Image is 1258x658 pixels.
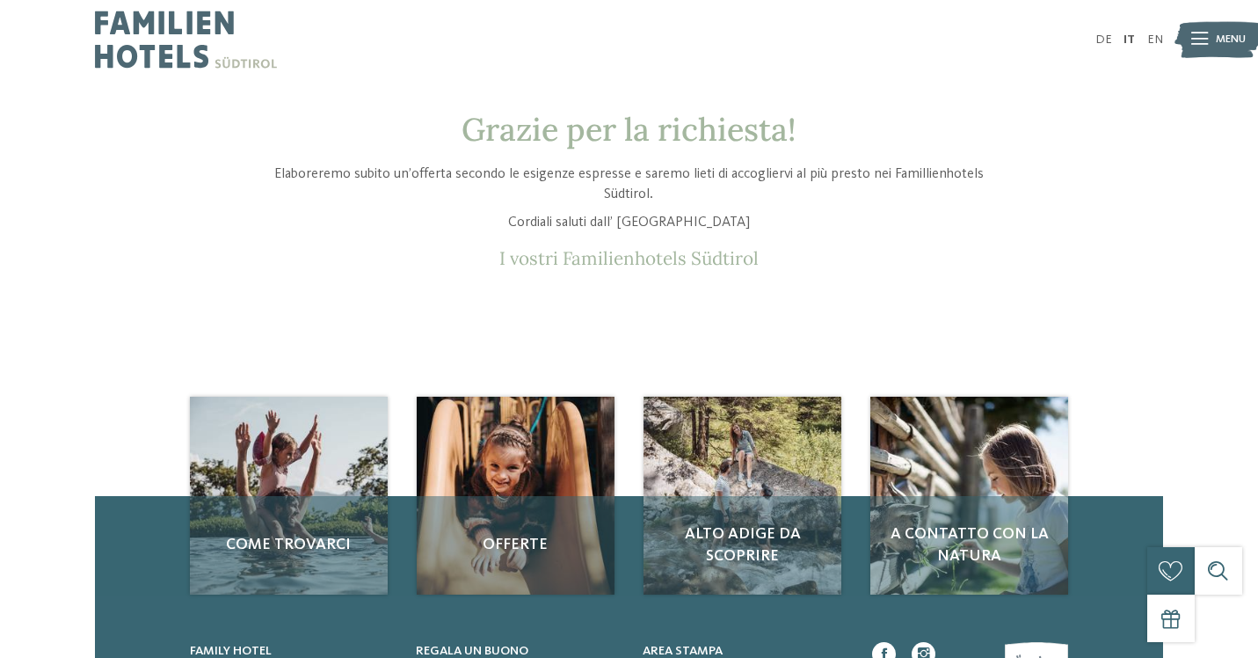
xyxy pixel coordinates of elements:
span: Menu [1216,32,1246,48]
img: Richiesta [417,397,614,594]
span: A contatto con la natura [886,523,1051,567]
p: Cordiali saluti dall’ [GEOGRAPHIC_DATA] [253,213,1006,233]
span: Area stampa [643,645,723,657]
a: Richiesta Alto Adige da scoprire [644,397,840,594]
span: Come trovarci [206,534,371,556]
img: Richiesta [190,397,387,594]
a: DE [1095,33,1112,46]
img: Richiesta [870,397,1067,594]
span: Offerte [433,534,598,556]
span: Grazie per la richiesta! [462,109,796,150]
p: I vostri Familienhotels Südtirol [253,248,1006,270]
img: Richiesta [644,397,840,594]
a: Richiesta A contatto con la natura [870,397,1067,594]
span: Alto Adige da scoprire [659,523,825,567]
a: IT [1123,33,1135,46]
a: EN [1147,33,1163,46]
p: Elaboreremo subito un’offerta secondo le esigenze espresse e saremo lieti di accogliervi al più p... [253,164,1006,204]
a: Richiesta Come trovarci [190,397,387,594]
a: Richiesta Offerte [417,397,614,594]
span: Regala un buono [416,645,528,657]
